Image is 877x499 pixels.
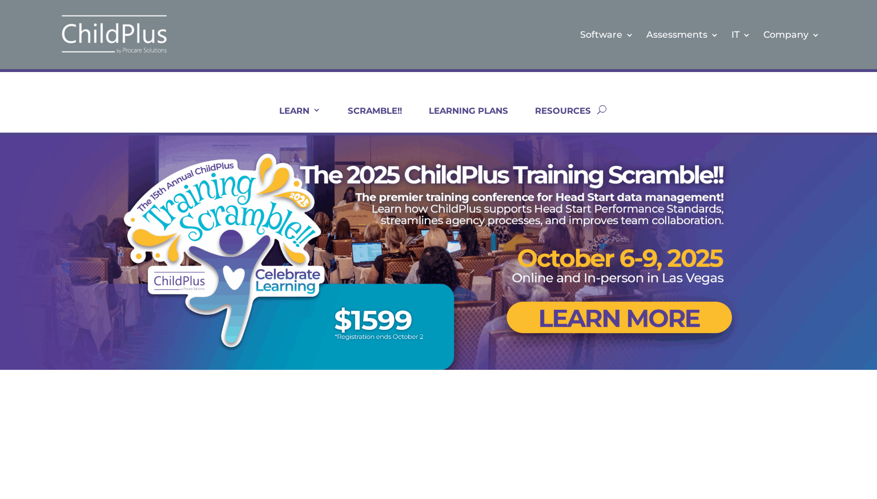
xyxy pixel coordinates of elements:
a: LEARNING PLANS [415,105,508,133]
a: Assessments [646,11,719,58]
a: SCRAMBLE!! [333,105,402,133]
a: IT [731,11,751,58]
a: LEARN [265,105,321,133]
a: Company [763,11,820,58]
a: RESOURCES [521,105,591,133]
a: Software [580,11,634,58]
